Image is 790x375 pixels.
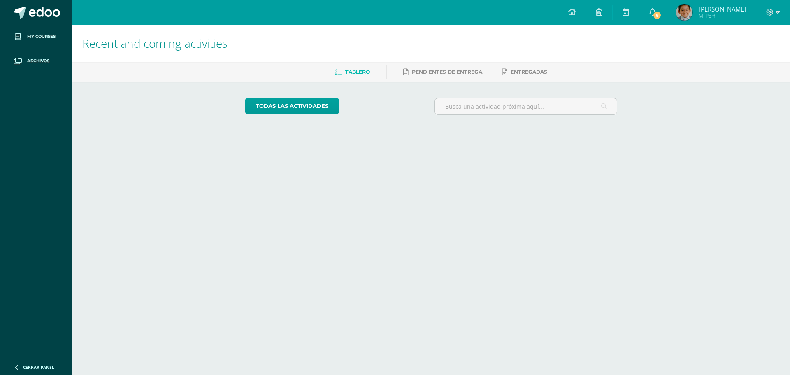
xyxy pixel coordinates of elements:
a: todas las Actividades [245,98,339,114]
a: Archivos [7,49,66,73]
span: [PERSON_NAME] [699,5,746,13]
span: My courses [27,33,56,40]
span: Entregadas [511,69,547,75]
a: Pendientes de entrega [403,65,482,79]
span: Archivos [27,58,49,64]
span: Mi Perfil [699,12,746,19]
span: 6 [653,11,662,20]
a: My courses [7,25,66,49]
img: c208d1275ee3f53baae25696f9eb70da.png [676,4,692,21]
input: Busca una actividad próxima aquí... [435,98,617,114]
a: Entregadas [502,65,547,79]
span: Tablero [345,69,370,75]
span: Pendientes de entrega [412,69,482,75]
a: Tablero [335,65,370,79]
span: Recent and coming activities [82,35,228,51]
span: Cerrar panel [23,364,54,370]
